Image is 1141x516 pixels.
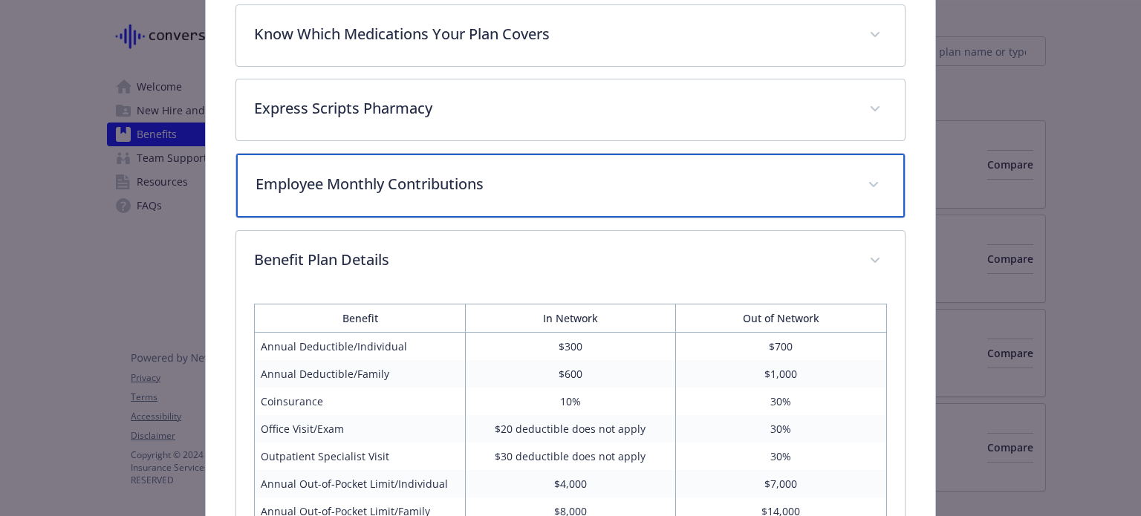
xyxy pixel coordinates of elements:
p: Know Which Medications Your Plan Covers [254,23,851,45]
td: $1,000 [676,360,886,388]
td: Annual Deductible/Family [255,360,465,388]
td: Outpatient Specialist Visit [255,442,465,470]
td: 30% [676,442,886,470]
p: Employee Monthly Contributions [256,173,849,195]
td: $700 [676,332,886,360]
td: $7,000 [676,470,886,497]
td: Annual Deductible/Individual [255,332,465,360]
td: $600 [465,360,675,388]
div: Benefit Plan Details [236,231,904,292]
td: 10% [465,388,675,415]
p: Express Scripts Pharmacy [254,97,851,120]
td: Office Visit/Exam [255,415,465,442]
td: 30% [676,415,886,442]
th: In Network [465,304,675,332]
td: $300 [465,332,675,360]
td: $20 deductible does not apply [465,415,675,442]
div: Express Scripts Pharmacy [236,79,904,140]
td: $4,000 [465,470,675,497]
td: Annual Out-of-Pocket Limit/Individual [255,470,465,497]
div: Employee Monthly Contributions [236,154,904,218]
p: Benefit Plan Details [254,249,851,271]
td: 30% [676,388,886,415]
td: Coinsurance [255,388,465,415]
th: Benefit [255,304,465,332]
th: Out of Network [676,304,886,332]
td: $30 deductible does not apply [465,442,675,470]
div: Know Which Medications Your Plan Covers [236,5,904,66]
